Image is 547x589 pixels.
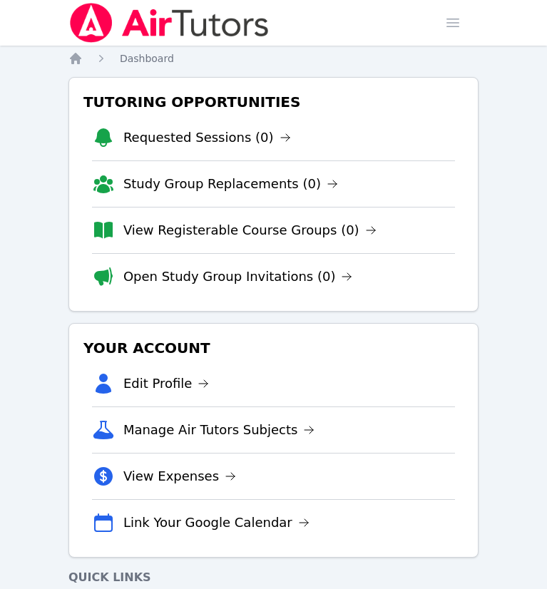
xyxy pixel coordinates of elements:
h3: Your Account [81,335,466,361]
a: Requested Sessions (0) [123,128,291,148]
a: Dashboard [120,51,174,66]
img: Air Tutors [68,3,270,43]
a: Manage Air Tutors Subjects [123,420,315,440]
a: Open Study Group Invitations (0) [123,267,353,287]
h4: Quick Links [68,569,479,586]
a: View Expenses [123,466,236,486]
a: Link Your Google Calendar [123,513,310,533]
nav: Breadcrumb [68,51,479,66]
a: Edit Profile [123,374,210,394]
h3: Tutoring Opportunities [81,89,466,115]
a: View Registerable Course Groups (0) [123,220,377,240]
span: Dashboard [120,53,174,64]
a: Study Group Replacements (0) [123,174,338,194]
